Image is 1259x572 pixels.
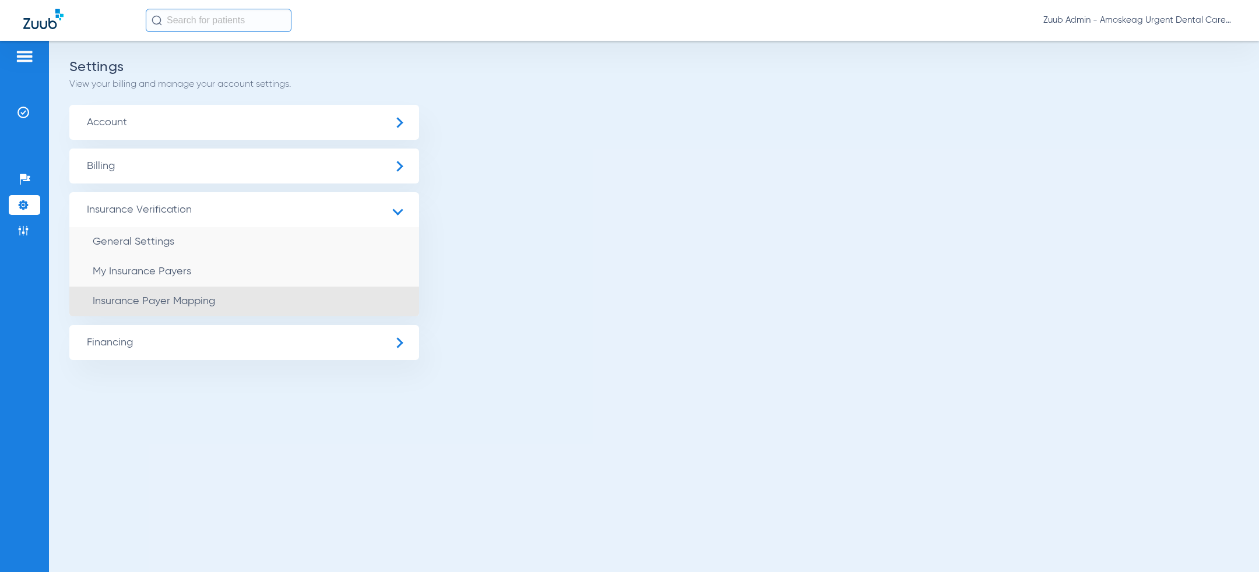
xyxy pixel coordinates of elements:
img: Search Icon [152,15,162,26]
span: Financing [69,325,419,360]
p: View your billing and manage your account settings. [69,79,1239,90]
span: Billing [69,149,419,183]
img: hamburger-icon [15,50,34,63]
span: Account [69,105,419,140]
span: Insurance Payer Mapping [93,296,215,306]
span: General Settings [93,236,174,247]
iframe: Chat Widget [1201,516,1259,572]
span: My Insurance Payers [93,266,191,277]
input: Search for patients [146,9,291,32]
span: Zuub Admin - Amoskeag Urgent Dental Care [1043,15,1236,26]
span: Insurance Verification [69,192,419,227]
h2: Settings [69,61,1239,73]
img: Zuub Logo [23,9,64,29]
